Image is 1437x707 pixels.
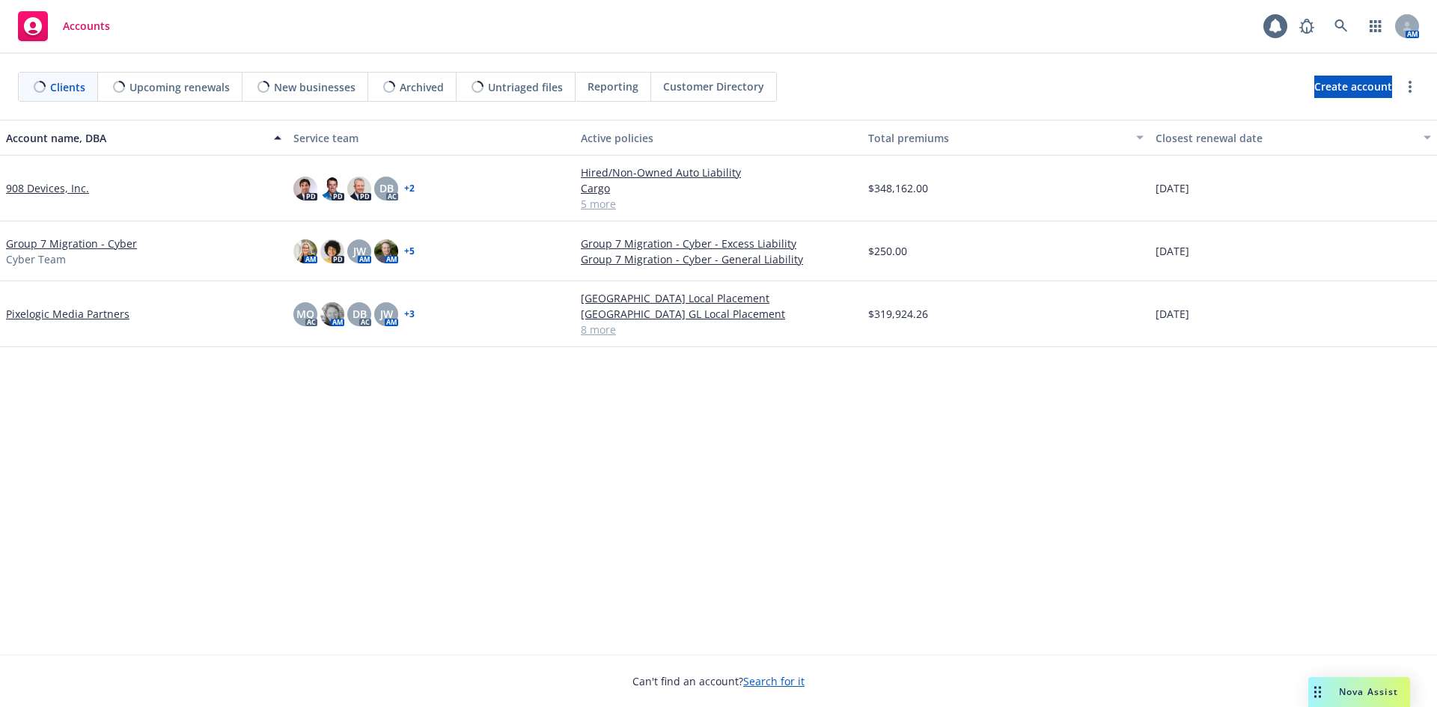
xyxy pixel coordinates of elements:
span: JW [353,243,366,259]
a: Group 7 Migration - Cyber - Excess Liability [581,236,856,251]
a: [GEOGRAPHIC_DATA] GL Local Placement [581,306,856,322]
span: [DATE] [1156,306,1189,322]
span: [DATE] [1156,243,1189,259]
img: photo [293,177,317,201]
img: photo [320,302,344,326]
div: Service team [293,130,569,146]
span: DB [353,306,367,322]
a: 908 Devices, Inc. [6,180,89,196]
a: 5 more [581,196,856,212]
span: DB [379,180,394,196]
a: + 3 [404,310,415,319]
a: Pixelogic Media Partners [6,306,129,322]
button: Total premiums [862,120,1150,156]
img: photo [320,177,344,201]
a: Cargo [581,180,856,196]
a: Accounts [12,5,116,47]
img: photo [293,239,317,263]
span: $348,162.00 [868,180,928,196]
span: Untriaged files [488,79,563,95]
span: $319,924.26 [868,306,928,322]
a: Report a Bug [1292,11,1322,41]
button: Service team [287,120,575,156]
span: [DATE] [1156,180,1189,196]
a: + 2 [404,184,415,193]
a: Group 7 Migration - Cyber [6,236,137,251]
span: Accounts [63,20,110,32]
span: JW [380,306,393,322]
a: 8 more [581,322,856,337]
div: Total premiums [868,130,1127,146]
div: Closest renewal date [1156,130,1415,146]
div: Active policies [581,130,856,146]
span: $250.00 [868,243,907,259]
span: Create account [1314,73,1392,101]
span: Customer Directory [663,79,764,94]
span: Upcoming renewals [129,79,230,95]
div: Account name, DBA [6,130,265,146]
button: Nova Assist [1308,677,1410,707]
a: Search for it [743,674,805,688]
span: Reporting [588,79,638,94]
a: Switch app [1361,11,1391,41]
a: Hired/Non-Owned Auto Liability [581,165,856,180]
a: Create account [1314,76,1392,98]
img: photo [320,239,344,263]
span: Cyber Team [6,251,66,267]
button: Closest renewal date [1150,120,1437,156]
span: New businesses [274,79,356,95]
span: Can't find an account? [632,673,805,689]
span: Archived [400,79,444,95]
a: Search [1326,11,1356,41]
a: Group 7 Migration - Cyber - General Liability [581,251,856,267]
a: + 5 [404,247,415,256]
a: more [1401,78,1419,96]
div: Drag to move [1308,677,1327,707]
img: photo [347,177,371,201]
span: Clients [50,79,85,95]
a: [GEOGRAPHIC_DATA] Local Placement [581,290,856,306]
button: Active policies [575,120,862,156]
span: MQ [296,306,314,322]
img: photo [374,239,398,263]
span: Nova Assist [1339,685,1398,698]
